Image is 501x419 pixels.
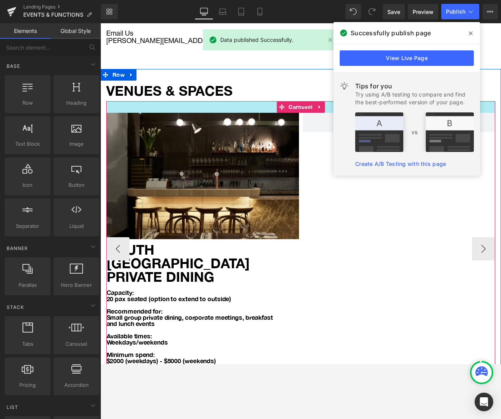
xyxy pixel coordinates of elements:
[56,340,97,348] span: Carousel
[56,222,97,230] span: Liquid
[7,340,48,348] span: Tabs
[340,50,474,66] a: View Live Page
[6,220,199,260] h1: SOUTH [GEOGRAPHIC_DATA] PRIVATE DINING
[6,62,21,70] span: Base
[7,281,48,289] span: Parallax
[7,381,48,389] span: Pricing
[26,46,36,57] a: Expand / Collapse
[482,4,498,19] button: More
[387,8,400,16] span: Save
[6,266,180,279] p: Capacity: 20 pax seated (option to extend to outside)
[475,393,493,411] div: Open Intercom Messenger
[6,6,33,14] span: Email Us
[340,81,349,91] img: light.svg
[346,4,361,19] button: Undo
[7,222,48,230] span: Separator
[213,4,232,19] a: Laptop
[56,140,97,148] span: Image
[195,4,213,19] a: Desktop
[355,160,446,167] a: Create A/B Testing with this page
[7,99,48,107] span: Row
[355,81,474,91] div: Tips for you
[6,245,29,252] span: Banner
[6,13,178,21] span: [PERSON_NAME][EMAIL_ADDRESS][DOMAIN_NAME]
[23,4,101,10] a: Landing Pages
[6,310,180,322] p: Available times: Weekdays/weekends
[355,112,474,152] img: tip.png
[6,285,180,303] p: Recommended for: Small group private dining, corporate meetings, breakfast and lunch events
[50,23,101,39] a: Global Style
[56,381,97,389] span: Accordion
[364,4,380,19] button: Redo
[446,9,465,15] span: Publish
[186,78,214,90] span: Carousel
[56,181,97,189] span: Button
[413,8,434,16] span: Preview
[214,78,225,90] a: Expand / Collapse
[355,91,474,106] div: Try using A/B testing to compare and find the best-performed version of your page.
[7,181,48,189] span: Icon
[250,4,269,19] a: Mobile
[220,36,294,44] span: Data published Successfully.
[6,303,25,311] span: Stack
[6,57,395,78] h1: VENUES & SPACES
[408,4,438,19] a: Preview
[23,12,83,18] span: EVENTS & FUNCTIONS
[6,328,180,341] p: Minimum spend: $2000 (weekdays) - $5000 (weekends)
[232,4,250,19] a: Tablet
[56,99,97,107] span: Heading
[351,28,431,38] span: Successfully publish page
[441,4,479,19] button: Publish
[56,281,97,289] span: Hero Banner
[7,140,48,148] span: Text Block
[6,403,19,411] span: List
[101,4,118,19] a: New Library
[10,46,26,57] span: Row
